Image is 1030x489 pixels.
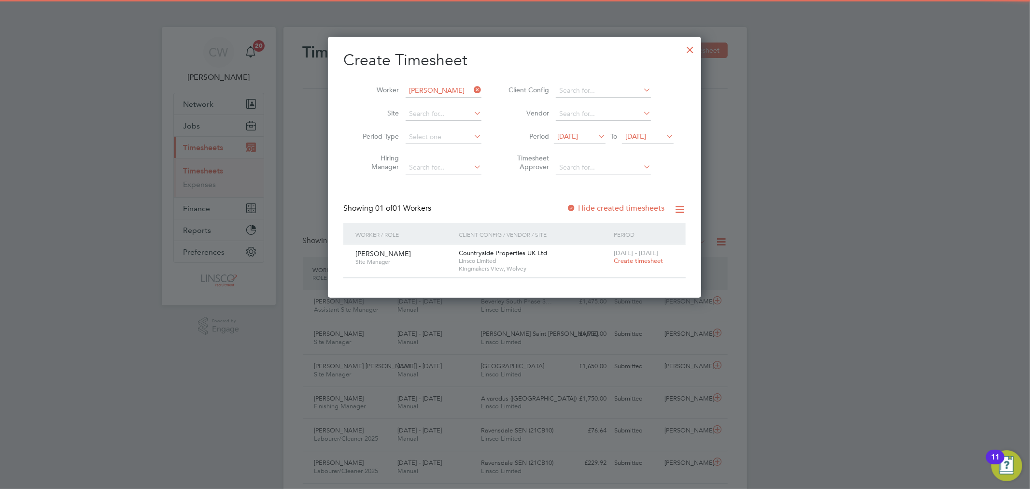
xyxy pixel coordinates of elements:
input: Search for... [406,84,481,98]
input: Search for... [406,107,481,121]
span: 01 Workers [375,203,431,213]
label: Worker [355,86,399,94]
span: Kingmakers View, Wolvey [459,265,609,273]
span: Countryside Properties UK Ltd [459,249,547,257]
label: Hide created timesheets [566,203,664,213]
div: Worker / Role [353,223,456,245]
span: Linsco Limited [459,257,609,265]
div: Client Config / Vendor / Site [456,223,611,245]
button: Open Resource Center, 11 new notifications [991,450,1022,481]
input: Search for... [556,161,651,174]
span: To [607,130,620,143]
div: Period [611,223,676,245]
label: Site [355,109,399,117]
input: Search for... [556,84,651,98]
label: Hiring Manager [355,154,399,171]
span: [DATE] [625,132,646,141]
h2: Create Timesheet [343,50,686,71]
input: Search for... [556,107,651,121]
label: Vendor [506,109,549,117]
span: [DATE] - [DATE] [614,249,658,257]
label: Period Type [355,132,399,141]
div: 11 [991,457,1000,470]
span: Create timesheet [614,257,663,265]
label: Period [506,132,549,141]
span: [PERSON_NAME] [355,249,411,258]
div: Showing [343,203,433,214]
label: Timesheet Approver [506,154,549,171]
span: Site Manager [355,258,452,266]
span: [DATE] [557,132,578,141]
input: Select one [406,130,481,144]
input: Search for... [406,161,481,174]
span: 01 of [375,203,393,213]
label: Client Config [506,86,549,94]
